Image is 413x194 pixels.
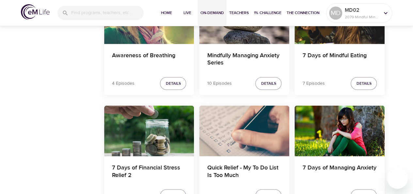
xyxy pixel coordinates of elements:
iframe: Button to launch messaging window [387,168,408,189]
p: 2079 Mindful Minutes [345,14,379,20]
p: 10 Episodes [207,80,231,87]
button: 7 Days of Financial Stress Relief 2 [104,106,194,156]
button: Details [160,77,186,90]
input: Find programs, teachers, etc... [71,6,144,20]
span: 1% Challenge [254,9,281,16]
span: Home [159,9,174,16]
div: MD [329,7,342,20]
button: 7 Days of Managing Anxiety [294,106,385,156]
h4: 7 Days of Financial Stress Relief 2 [112,164,186,180]
h4: 7 Days of Mindful Eating [302,52,377,68]
span: The Connection [287,9,319,16]
p: 7 Episodes [302,80,325,87]
span: Details [166,80,181,87]
img: logo [21,4,50,20]
span: On-Demand [200,9,224,16]
span: Details [261,80,276,87]
button: Details [255,77,281,90]
span: Details [356,80,371,87]
h4: 7 Days of Managing Anxiety [302,164,377,180]
h4: Mindfully Managing Anxiety Series [207,52,281,68]
h4: Quick Relief - My To Do List Is Too Much [207,164,281,180]
h4: Awareness of Breathing [112,52,186,68]
p: 4 Episodes [112,80,135,87]
button: Details [351,77,377,90]
span: Live [180,9,195,16]
p: MD02 [345,6,379,14]
span: Teachers [229,9,249,16]
button: Quick Relief - My To Do List Is Too Much [199,106,289,156]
